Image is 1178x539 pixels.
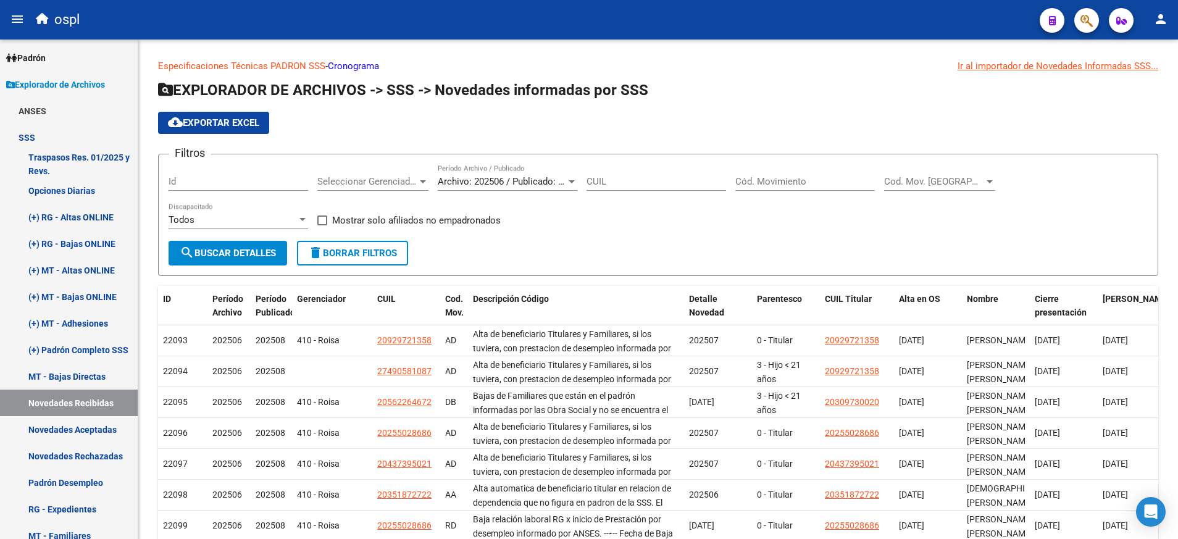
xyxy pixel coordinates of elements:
span: [DATE] [1103,397,1128,407]
span: 20255028686 [825,520,879,530]
span: Borrar Filtros [308,248,397,259]
span: 3 - Hijo < 21 años [757,391,801,415]
span: 20255028686 [377,428,432,438]
span: 202506 [212,459,242,469]
span: 20929721358 [825,335,879,345]
span: 3 - Hijo < 21 años [757,360,801,384]
span: 0 - Titular [757,459,793,469]
span: Alta de beneficiario Titulares y Familiares, si los tuviera, con prestacion de desempleo informad... [473,360,671,426]
span: 20309730020 [825,397,879,407]
span: 202508 [256,397,285,407]
span: Bajas de Familiares que están en el padrón informadas por las Obra Social y no se encuentra el Ti... [473,391,676,457]
span: [DATE] [899,366,924,376]
span: AA [445,490,456,499]
span: 202506 [212,397,242,407]
datatable-header-cell: Parentesco [752,286,820,340]
span: [DATE] [1035,366,1060,376]
span: AD [445,459,456,469]
span: [DATE] [1103,490,1128,499]
span: Cierre presentación [1035,294,1087,318]
span: 202506 [212,428,242,438]
span: 20437395021 [377,459,432,469]
span: 20929721358 [825,366,879,376]
span: Mostrar solo afiliados no empadronados [332,213,501,228]
span: [DATE] [689,397,714,407]
span: 0 - Titular [757,490,793,499]
span: Archivo: 202506 / Publicado: 202508 [438,176,588,187]
button: Exportar EXCEL [158,112,269,134]
span: CUIL Titular [825,294,872,304]
span: 22096 [163,428,188,438]
span: 202506 [212,520,242,530]
span: 22097 [163,459,188,469]
a: Cronograma [328,61,379,72]
span: 202506 [212,335,242,345]
span: Cod. Mov. [445,294,464,318]
span: 202506 [212,490,242,499]
span: 202508 [256,428,285,438]
span: [DATE] [1035,428,1060,438]
span: 27490581087 [377,366,432,376]
span: 22094 [163,366,188,376]
span: [DATE] [899,490,924,499]
span: [DATE] [1103,520,1128,530]
span: 202506 [689,490,719,499]
span: [DATE] [1103,335,1128,345]
span: 410 - Roisa [297,428,340,438]
datatable-header-cell: Fecha Nac. [1098,286,1166,340]
span: 202508 [256,366,285,376]
span: [DATE] [1103,459,1128,469]
span: AD [445,335,456,345]
span: 410 - Roisa [297,459,340,469]
span: Cod. Mov. [GEOGRAPHIC_DATA] [884,176,984,187]
datatable-header-cell: Detalle Novedad [684,286,752,340]
span: 20562264672 [377,397,432,407]
span: [PERSON_NAME] [PERSON_NAME] [967,422,1033,446]
span: [DATE] [899,459,924,469]
span: Período Publicado [256,294,295,318]
span: 0 - Titular [757,520,793,530]
datatable-header-cell: CUIL Titular [820,286,894,340]
span: Detalle Novedad [689,294,724,318]
span: 410 - Roisa [297,520,340,530]
span: 202508 [256,490,285,499]
datatable-header-cell: Descripción Código [468,286,684,340]
datatable-header-cell: Período Publicado [251,286,292,340]
datatable-header-cell: ID [158,286,207,340]
span: 410 - Roisa [297,397,340,407]
span: [PERSON_NAME]. [1103,294,1172,304]
span: Gerenciador [297,294,346,304]
span: 202506 [212,366,242,376]
span: 22095 [163,397,188,407]
span: 20437395021 [825,459,879,469]
span: 202507 [689,335,719,345]
span: [PERSON_NAME] [PERSON_NAME] [967,391,1033,415]
span: Explorador de Archivos [6,78,105,91]
span: [DATE] [1103,366,1128,376]
div: Ir al importador de Novedades Informadas SSS... [958,59,1158,73]
button: Borrar Filtros [297,241,408,265]
mat-icon: person [1153,12,1168,27]
span: [DATE] [899,520,924,530]
span: EXPLORADOR DE ARCHIVOS -> SSS -> Novedades informadas por SSS [158,81,648,99]
datatable-header-cell: Período Archivo [207,286,251,340]
span: 22099 [163,520,188,530]
span: [DATE] [899,335,924,345]
span: [DATE] [1103,428,1128,438]
span: 202508 [256,520,285,530]
span: [DATE] [1035,459,1060,469]
span: 20255028686 [825,428,879,438]
span: [DEMOGRAPHIC_DATA] [PERSON_NAME] [967,483,1057,508]
span: [DATE] [899,397,924,407]
span: [DATE] [1035,490,1060,499]
datatable-header-cell: Cod. Mov. [440,286,468,340]
span: Parentesco [757,294,802,304]
span: 202507 [689,428,719,438]
span: DB [445,397,456,407]
datatable-header-cell: Cierre presentación [1030,286,1098,340]
span: 202508 [256,335,285,345]
span: [DATE] [1035,520,1060,530]
span: 22093 [163,335,188,345]
span: Período Archivo [212,294,243,318]
a: Especificaciones Técnicas PADRON SSS [158,61,325,72]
